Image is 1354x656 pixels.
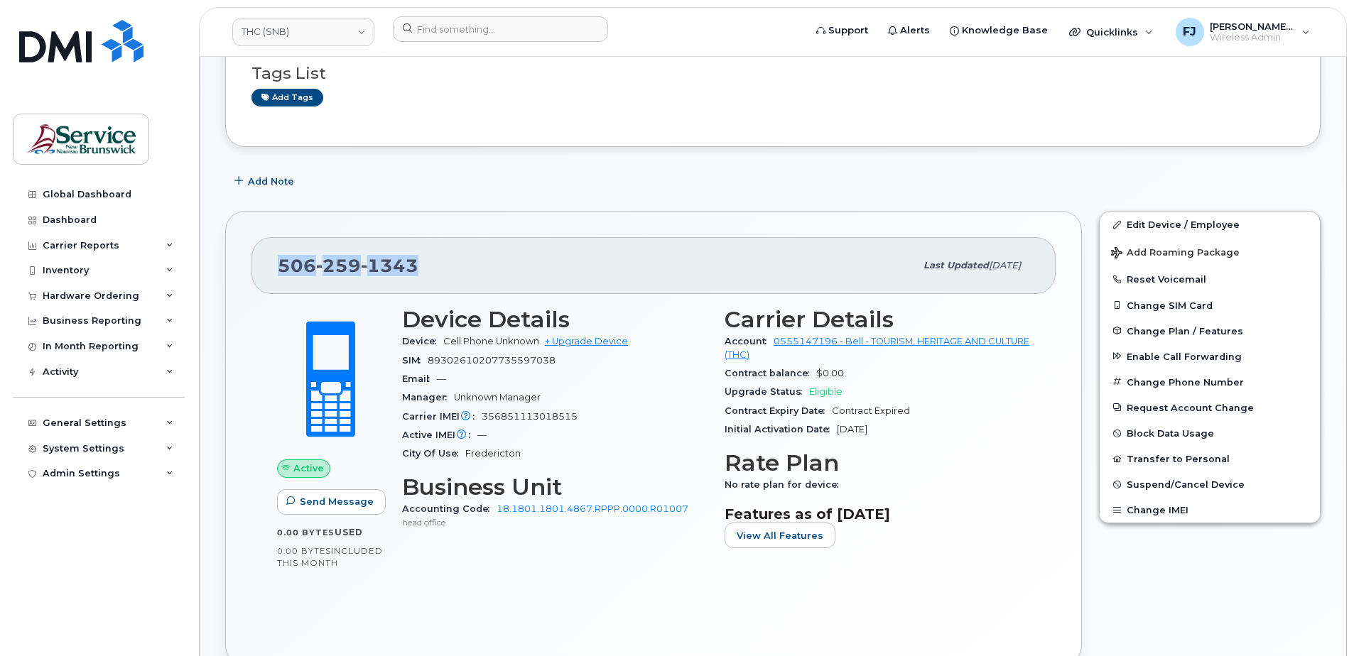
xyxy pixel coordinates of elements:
button: Send Message [277,489,386,515]
button: Add Note [225,168,306,194]
span: 506 [278,255,418,276]
span: [PERSON_NAME] (SNB) [1210,21,1295,32]
span: FJ [1183,23,1196,40]
span: Eligible [809,386,843,397]
span: Carrier IMEI [402,411,482,422]
div: Fougere, Jonathan (SNB) [1166,18,1320,46]
span: Email [402,373,437,384]
span: Suspend/Cancel Device [1127,479,1245,490]
a: THC (SNB) [232,18,374,46]
a: 0555147196 - Bell - TOURISM, HERITAGE AND CULTURE (THC) [725,336,1029,359]
span: Account [725,336,774,346]
span: 1343 [361,255,418,276]
span: 356851113018515 [482,411,578,422]
span: Wireless Admin [1210,32,1295,43]
span: — [477,430,487,440]
span: 0.00 Bytes [277,527,335,537]
span: Initial Activation Date [725,424,837,434]
span: 89302610207735597038 [428,355,556,366]
button: Change Plan / Features [1100,318,1320,344]
span: Contract Expiry Date [725,405,832,416]
a: Support [806,16,878,45]
button: Block Data Usage [1100,420,1320,446]
span: Accounting Code [402,503,497,514]
span: 0.00 Bytes [277,546,331,556]
a: + Upgrade Device [545,336,628,346]
button: Request Account Change [1100,395,1320,420]
h3: Features as of [DATE] [725,505,1030,523]
span: Send Message [300,495,374,508]
span: Support [828,23,868,38]
a: 18.1801.1801.4867.RPPP.0000.R01007 [497,503,688,514]
span: No rate plan for device [725,479,845,490]
span: used [335,527,363,537]
button: Reset Voicemail [1100,266,1320,292]
button: Change SIM Card [1100,293,1320,318]
span: Last updated [924,260,989,270]
span: Knowledge Base [962,23,1048,38]
span: Contract balance [725,368,816,378]
a: Edit Device / Employee [1100,212,1320,237]
button: Add Roaming Package [1100,237,1320,266]
span: Unknown Manager [454,392,541,403]
button: View All Features [725,523,835,548]
h3: Rate Plan [725,450,1030,476]
span: [DATE] [837,424,867,434]
h3: Device Details [402,307,708,332]
span: Enable Call Forwarding [1127,351,1242,361]
button: Change Phone Number [1100,369,1320,395]
span: Active [293,461,324,475]
span: Device [402,336,443,346]
button: Change IMEI [1100,497,1320,523]
input: Find something... [393,16,608,42]
h3: Tags List [251,65,1294,82]
h3: Carrier Details [725,307,1030,332]
a: Knowledge Base [940,16,1058,45]
span: Fredericton [465,448,521,459]
span: Contract Expired [832,405,910,416]
span: Add Note [248,175,294,188]
span: 259 [316,255,361,276]
span: [DATE] [989,260,1021,270]
div: Quicklinks [1059,18,1163,46]
span: Alerts [900,23,930,38]
span: SIM [402,355,428,366]
a: Add tags [251,89,323,106]
button: Suspend/Cancel Device [1100,471,1320,497]
span: Add Roaming Package [1111,247,1240,261]
button: Enable Call Forwarding [1100,344,1320,369]
a: Alerts [878,16,940,45]
span: — [437,373,446,384]
span: Cell Phone Unknown [443,336,539,346]
span: View All Features [737,529,823,542]
span: Active IMEI [402,430,477,440]
span: $0.00 [816,368,844,378]
span: Manager [402,392,454,403]
span: City Of Use [402,448,465,459]
p: head office [402,516,708,528]
button: Transfer to Personal [1100,446,1320,471]
span: Quicklinks [1086,26,1138,38]
span: Upgrade Status [725,386,809,397]
h3: Business Unit [402,474,708,500]
span: Change Plan / Features [1127,325,1243,336]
